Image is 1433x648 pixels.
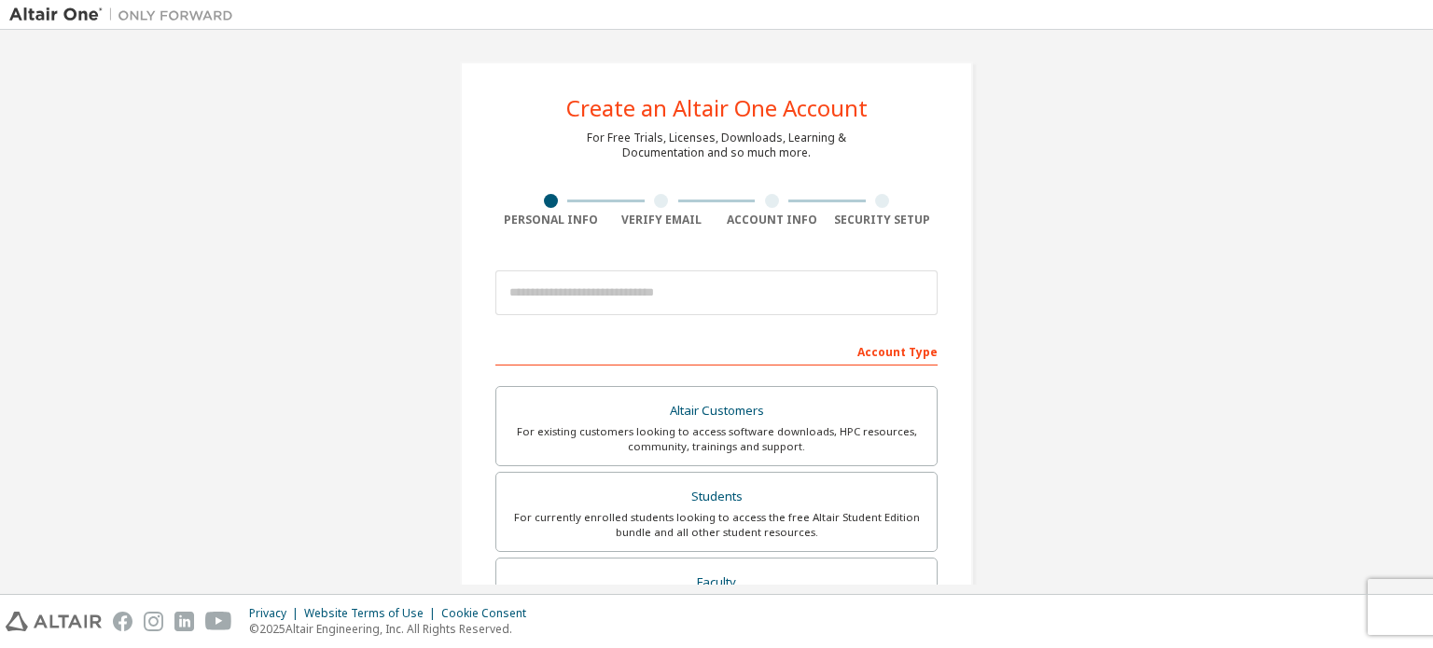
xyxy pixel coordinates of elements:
[6,612,102,631] img: altair_logo.svg
[249,606,304,621] div: Privacy
[606,213,717,227] div: Verify Email
[174,612,194,631] img: linkedin.svg
[508,570,925,596] div: Faculty
[828,213,939,227] div: Security Setup
[495,213,606,227] div: Personal Info
[716,213,828,227] div: Account Info
[113,612,132,631] img: facebook.svg
[249,621,537,637] p: © 2025 Altair Engineering, Inc. All Rights Reserved.
[508,398,925,424] div: Altair Customers
[441,606,537,621] div: Cookie Consent
[508,510,925,540] div: For currently enrolled students looking to access the free Altair Student Edition bundle and all ...
[144,612,163,631] img: instagram.svg
[205,612,232,631] img: youtube.svg
[9,6,243,24] img: Altair One
[508,424,925,454] div: For existing customers looking to access software downloads, HPC resources, community, trainings ...
[508,484,925,510] div: Students
[566,97,868,119] div: Create an Altair One Account
[495,336,938,365] div: Account Type
[587,131,846,160] div: For Free Trials, Licenses, Downloads, Learning & Documentation and so much more.
[304,606,441,621] div: Website Terms of Use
